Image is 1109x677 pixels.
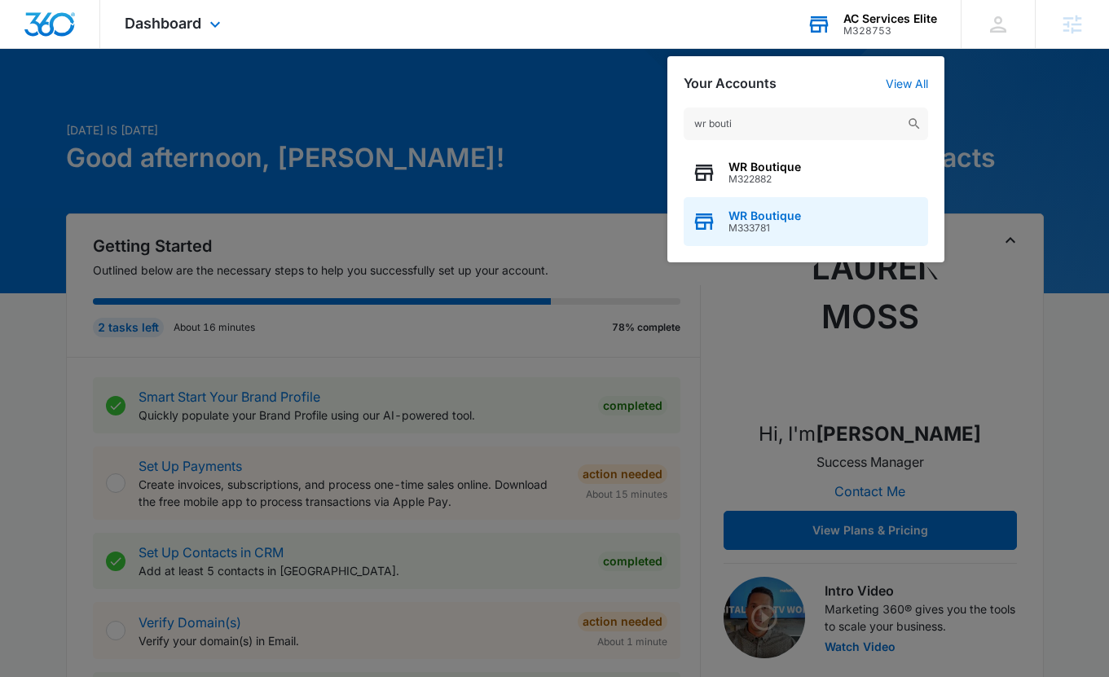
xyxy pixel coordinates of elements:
div: account id [843,25,937,37]
div: account name [843,12,937,25]
div: Keywords by Traffic [180,96,275,107]
img: tab_keywords_by_traffic_grey.svg [162,95,175,108]
a: View All [886,77,928,90]
button: WR BoutiqueM322882 [684,148,928,197]
button: WR BoutiqueM333781 [684,197,928,246]
img: logo_orange.svg [26,26,39,39]
span: WR Boutique [728,160,801,174]
span: M333781 [728,222,801,234]
span: Dashboard [125,15,201,32]
div: v 4.0.25 [46,26,80,39]
div: Domain: [DOMAIN_NAME] [42,42,179,55]
h2: Your Accounts [684,76,777,91]
span: WR Boutique [728,209,801,222]
img: website_grey.svg [26,42,39,55]
div: Domain Overview [62,96,146,107]
input: Search Accounts [684,108,928,140]
img: tab_domain_overview_orange.svg [44,95,57,108]
span: M322882 [728,174,801,185]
